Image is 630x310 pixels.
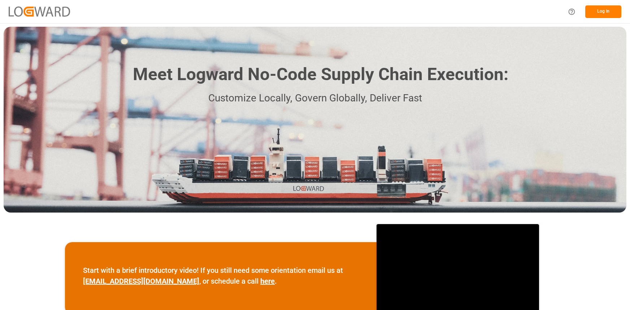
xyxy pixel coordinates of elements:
[83,265,359,287] p: Start with a brief introductory video! If you still need some orientation email us at , or schedu...
[585,5,621,18] button: Log In
[83,277,199,285] a: [EMAIL_ADDRESS][DOMAIN_NAME]
[122,90,508,106] p: Customize Locally, Govern Globally, Deliver Fast
[133,62,508,87] h1: Meet Logward No-Code Supply Chain Execution:
[260,277,275,285] a: here
[564,4,580,20] button: Help Center
[9,6,70,16] img: Logward_new_orange.png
